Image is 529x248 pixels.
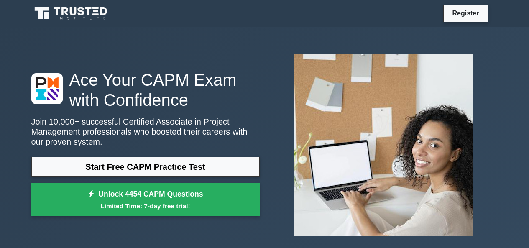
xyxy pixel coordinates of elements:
a: Register [447,8,484,18]
a: Start Free CAPM Practice Test [31,157,260,177]
small: Limited Time: 7-day free trial! [42,201,249,211]
a: Unlock 4454 CAPM QuestionsLimited Time: 7-day free trial! [31,183,260,217]
h1: Ace Your CAPM Exam with Confidence [31,70,260,110]
p: Join 10,000+ successful Certified Associate in Project Management professionals who boosted their... [31,117,260,147]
